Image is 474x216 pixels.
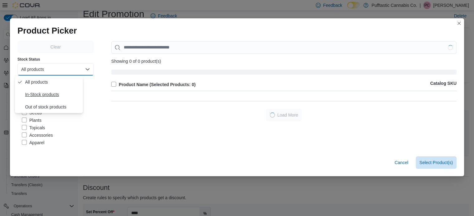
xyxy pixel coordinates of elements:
label: Plants [22,117,41,124]
label: Topicals [22,124,45,131]
label: Stock Status [17,57,40,62]
button: Select Product(s) [416,156,457,169]
div: Select listbox [15,76,83,113]
span: Load More [277,112,298,118]
button: LoadingLoad More [266,109,302,121]
p: Catalog SKU [430,81,457,88]
span: Cancel [395,159,408,166]
span: Clear [50,44,61,50]
span: Loading [270,113,275,117]
button: Closes this modal window [455,20,463,27]
span: Out of stock products [25,103,80,111]
span: Select Product(s) [419,159,453,166]
h1: Product Picker [17,26,77,36]
label: Accessories [22,131,53,139]
input: Use aria labels when no actual label is in use [111,41,457,54]
label: Product Name (Selected Products: 0) [111,81,196,88]
span: Loading [111,71,457,76]
div: Showing 0 of 0 product(s) [111,59,457,64]
span: In-Stock products [25,91,80,98]
label: Apparel [22,139,44,146]
button: Clear [17,41,94,53]
button: Cancel [392,156,411,169]
button: All products [17,63,94,76]
span: All products [25,78,80,86]
label: Edibles [22,146,44,154]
